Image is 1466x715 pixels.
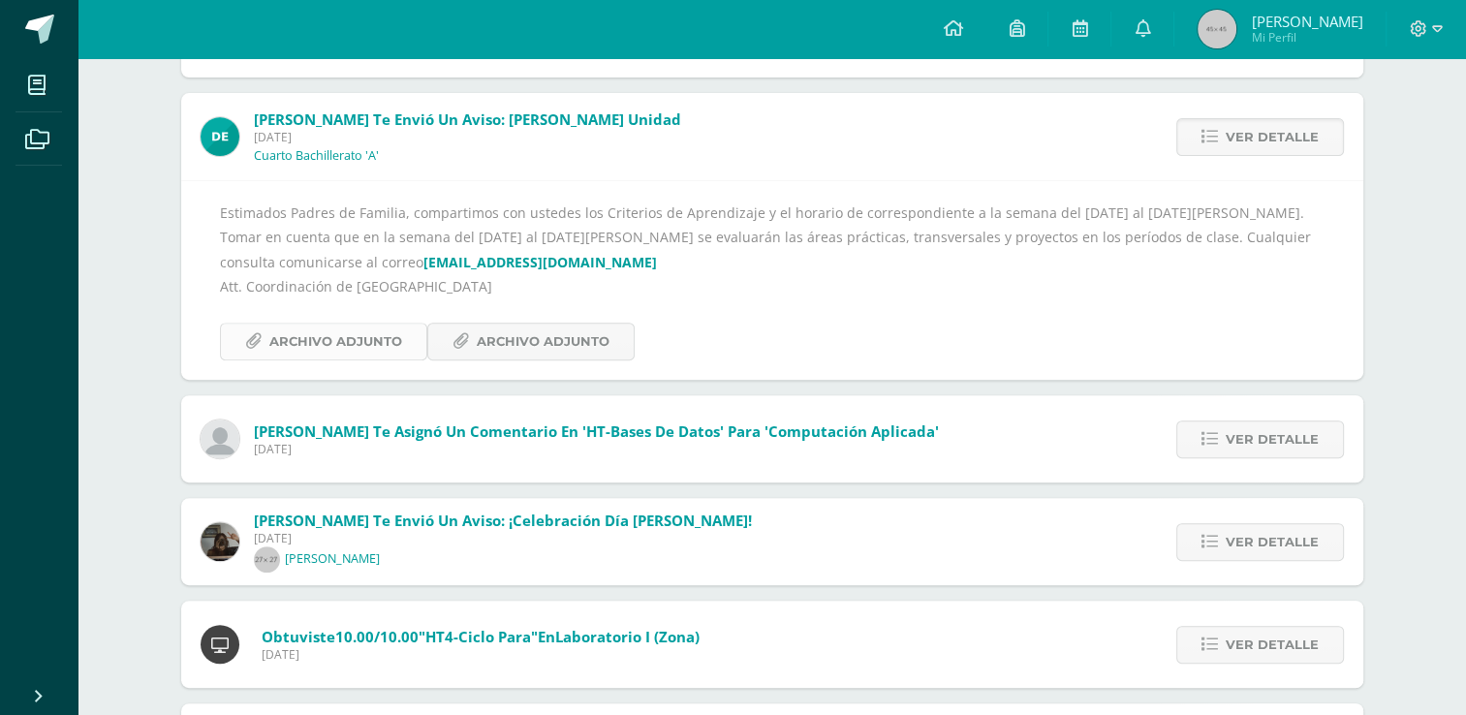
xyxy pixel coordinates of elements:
span: Mi Perfil [1251,29,1362,46]
img: 9fa0c54c0c68d676f2f0303209928c54.png [201,117,239,156]
span: 10.00/10.00 [335,627,419,646]
div: Estimados Padres de Familia, compartimos con ustedes los Criterios de Aprendizaje y el horario de... [220,201,1325,360]
span: Ver detalle [1226,421,1319,457]
span: [DATE] [262,646,700,663]
span: Ver detalle [1226,627,1319,663]
p: Cuarto Bachillerato 'A' [254,148,379,164]
p: [PERSON_NAME] [285,551,380,567]
span: [DATE] [254,530,752,546]
img: 45x45 [1198,10,1236,48]
span: Archivo Adjunto [269,324,402,359]
span: Archivo Adjunto [477,324,609,359]
span: "HT4-Ciclo Para" [419,627,538,646]
a: [EMAIL_ADDRESS][DOMAIN_NAME] [423,253,657,271]
span: Obtuviste en [262,627,700,646]
span: Ver detalle [1226,524,1319,560]
span: [PERSON_NAME] te envió un aviso: ¡Celebración Día [PERSON_NAME]! [254,511,752,530]
span: [PERSON_NAME] te asignó un comentario en 'HT-Bases de Datos' para 'Computación Aplicada' [254,421,939,441]
img: 27x27 [254,546,280,573]
a: Archivo Adjunto [220,323,427,360]
span: [PERSON_NAME] te envió un aviso: [PERSON_NAME] Unidad [254,109,681,129]
a: Archivo Adjunto [427,323,635,360]
img: 225096a26acfc1687bffe5cda17b4a42.png [201,522,239,561]
span: Laboratorio I (Zona) [555,627,700,646]
span: Ver detalle [1226,119,1319,155]
span: [DATE] [254,129,681,145]
img: f1877f136c7c99965f6f4832741acf84.png [201,420,239,458]
span: [PERSON_NAME] [1251,12,1362,31]
span: [DATE] [254,441,939,457]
